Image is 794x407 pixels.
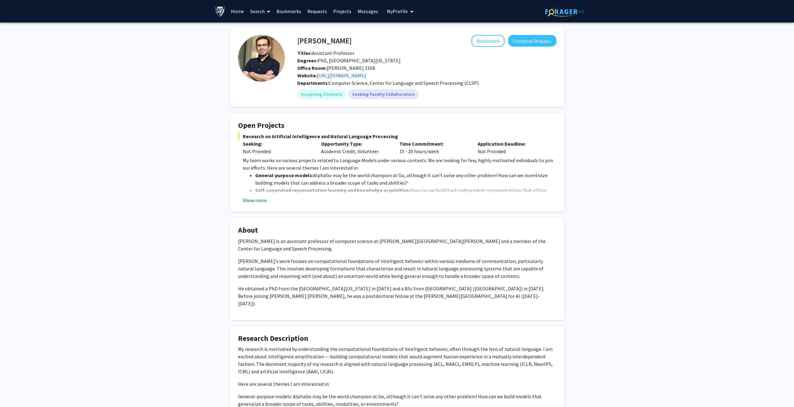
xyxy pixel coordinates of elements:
[215,6,226,17] img: Johns Hopkins University Logo
[238,237,556,252] p: [PERSON_NAME] is an assistant professor of computer science at [PERSON_NAME][GEOGRAPHIC_DATA][PER...
[297,80,329,86] b: Departments:
[508,35,556,46] button: Compose Request to Daniel Khashabi
[238,334,556,343] h4: Research Description
[321,140,390,148] p: Opportunity Type:
[255,172,556,187] li: AlphaGo may be the world champion at Go, although it can't solve any other problem! How can we in...
[329,80,479,86] span: Computer Science, Center for Language and Speech Processing (CLSP)
[317,72,366,79] a: Opens in a new tab
[238,257,556,280] p: [PERSON_NAME]’s work focuses on computational foundations of intelligent behavior within various ...
[238,35,285,82] img: Profile Picture
[387,8,408,14] span: My Profile
[238,345,556,375] p: My research is motivated by understanding the computational foundations of intelligent behavior, ...
[545,7,584,17] img: ForagerOne Logo
[243,140,312,148] p: Seeking:
[471,35,504,47] button: Add Daniel Khashabi to Bookmarks
[255,172,313,178] strong: General-purpose models:
[297,57,401,64] span: PhD, [GEOGRAPHIC_DATA][US_STATE]
[238,133,556,140] span: Research on Artificial Intelligence and Natural Language Processing
[247,0,273,22] a: Search
[297,57,318,64] b: Degrees:
[243,148,312,155] div: Not Provided
[297,65,327,71] b: Office Room:
[238,121,556,130] h4: Open Projects
[304,0,330,22] a: Requests
[297,65,375,71] span: [PERSON_NAME] 316B
[273,0,304,22] a: Bookmarks
[243,196,267,204] button: Show more
[255,187,556,201] li: How can we build task-independent representations that utilize cheap signals available in-the-wil...
[297,50,312,56] b: Titles:
[473,140,551,155] div: Not Provided
[297,72,317,79] b: Website:
[5,379,27,402] iframe: Chat
[255,187,410,193] strong: Self-supervised representation learning and knowledge acquisition:
[478,140,547,148] p: Application Deadline:
[243,157,556,172] p: My team works on various projects related to Language Models under various contexts. We are looki...
[354,0,381,22] a: Messages
[238,380,556,388] p: Here are several themes I am interested in:
[395,140,473,155] div: 15 - 20 hours/week
[297,50,354,56] span: Assistant Professor
[238,285,556,307] p: He obtained a PhD from the [GEOGRAPHIC_DATA][US_STATE] in [DATE] and a BSc from [GEOGRAPHIC_DATA]...
[330,0,354,22] a: Projects
[297,89,346,99] mat-chip: Accepting Students
[238,226,556,235] h4: About
[399,140,468,148] p: Time Commitment:
[297,35,352,46] h4: [PERSON_NAME]
[348,89,419,99] mat-chip: Seeking Faculty Collaborators
[228,0,247,22] a: Home
[316,140,395,155] div: Academic Credit, Volunteer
